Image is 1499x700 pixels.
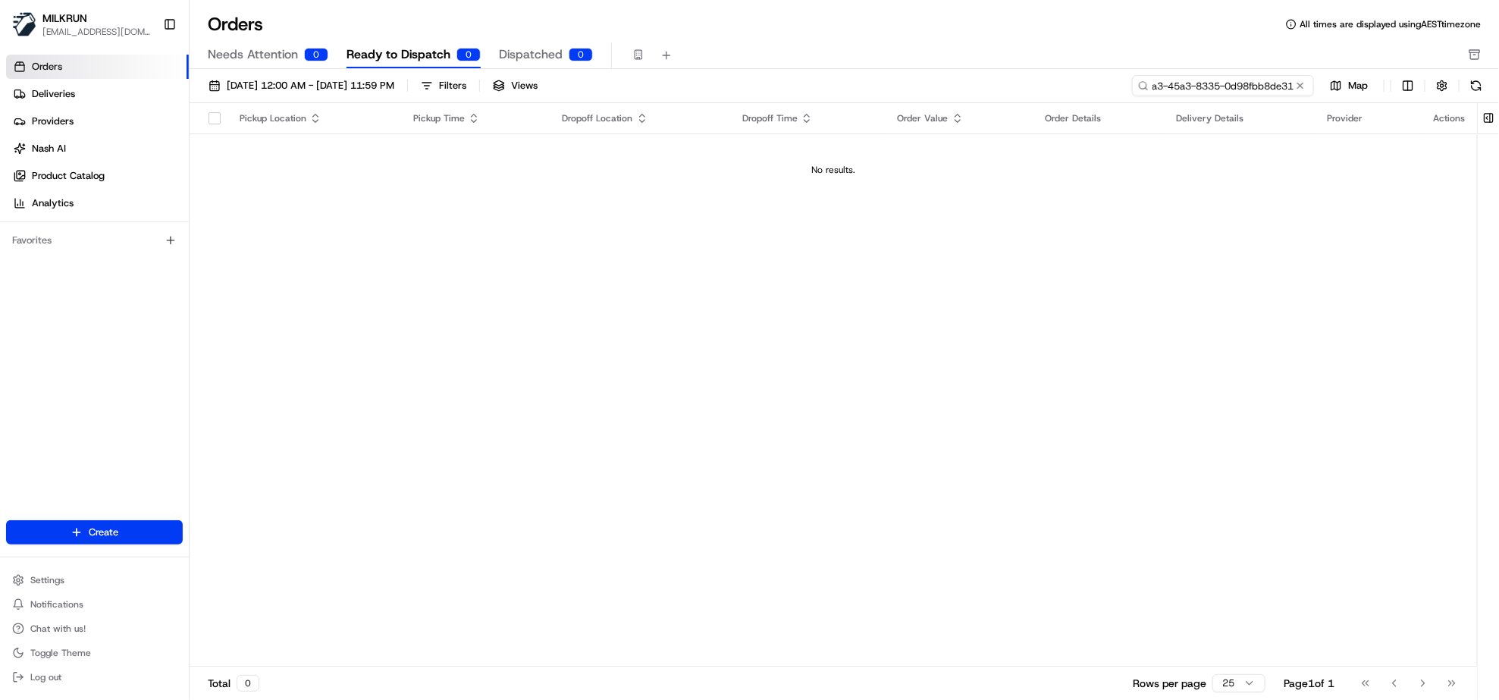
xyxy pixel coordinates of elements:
[6,164,189,188] a: Product Catalog
[486,75,544,96] button: Views
[6,642,183,664] button: Toggle Theme
[1300,18,1481,30] span: All times are displayed using AEST timezone
[414,75,473,96] button: Filters
[6,618,183,639] button: Chat with us!
[6,594,183,615] button: Notifications
[6,667,183,688] button: Log out
[208,675,259,692] div: Total
[1466,75,1487,96] button: Refresh
[499,46,563,64] span: Dispatched
[208,12,263,36] h1: Orders
[6,6,157,42] button: MILKRUNMILKRUN[EMAIL_ADDRESS][DOMAIN_NAME]
[742,112,873,124] div: Dropoff Time
[6,520,183,545] button: Create
[202,75,401,96] button: [DATE] 12:00 AM - [DATE] 11:59 PM
[30,598,83,611] span: Notifications
[30,574,64,586] span: Settings
[237,675,259,692] div: 0
[439,79,466,93] div: Filters
[6,191,189,215] a: Analytics
[32,87,75,101] span: Deliveries
[1348,79,1368,93] span: Map
[42,11,87,26] button: MILKRUN
[1177,112,1303,124] div: Delivery Details
[1132,75,1314,96] input: Type to search
[304,48,328,61] div: 0
[511,79,538,93] span: Views
[32,142,66,155] span: Nash AI
[89,526,118,539] span: Create
[6,570,183,591] button: Settings
[32,60,62,74] span: Orders
[569,48,593,61] div: 0
[42,26,151,38] button: [EMAIL_ADDRESS][DOMAIN_NAME]
[456,48,481,61] div: 0
[1133,676,1206,691] p: Rows per page
[32,115,74,128] span: Providers
[1327,112,1409,124] div: Provider
[6,55,189,79] a: Orders
[12,12,36,36] img: MILKRUN
[240,112,389,124] div: Pickup Location
[30,623,86,635] span: Chat with us!
[563,112,718,124] div: Dropoff Location
[1045,112,1152,124] div: Order Details
[6,82,189,106] a: Deliveries
[32,169,105,183] span: Product Catalog
[208,46,298,64] span: Needs Attention
[30,671,61,683] span: Log out
[1433,112,1465,124] div: Actions
[6,137,189,161] a: Nash AI
[32,196,74,210] span: Analytics
[347,46,450,64] span: Ready to Dispatch
[898,112,1021,124] div: Order Value
[413,112,538,124] div: Pickup Time
[1320,77,1378,95] button: Map
[6,109,189,133] a: Providers
[1284,676,1334,691] div: Page 1 of 1
[196,164,1471,176] div: No results.
[227,79,394,93] span: [DATE] 12:00 AM - [DATE] 11:59 PM
[30,647,91,659] span: Toggle Theme
[6,228,183,253] div: Favorites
